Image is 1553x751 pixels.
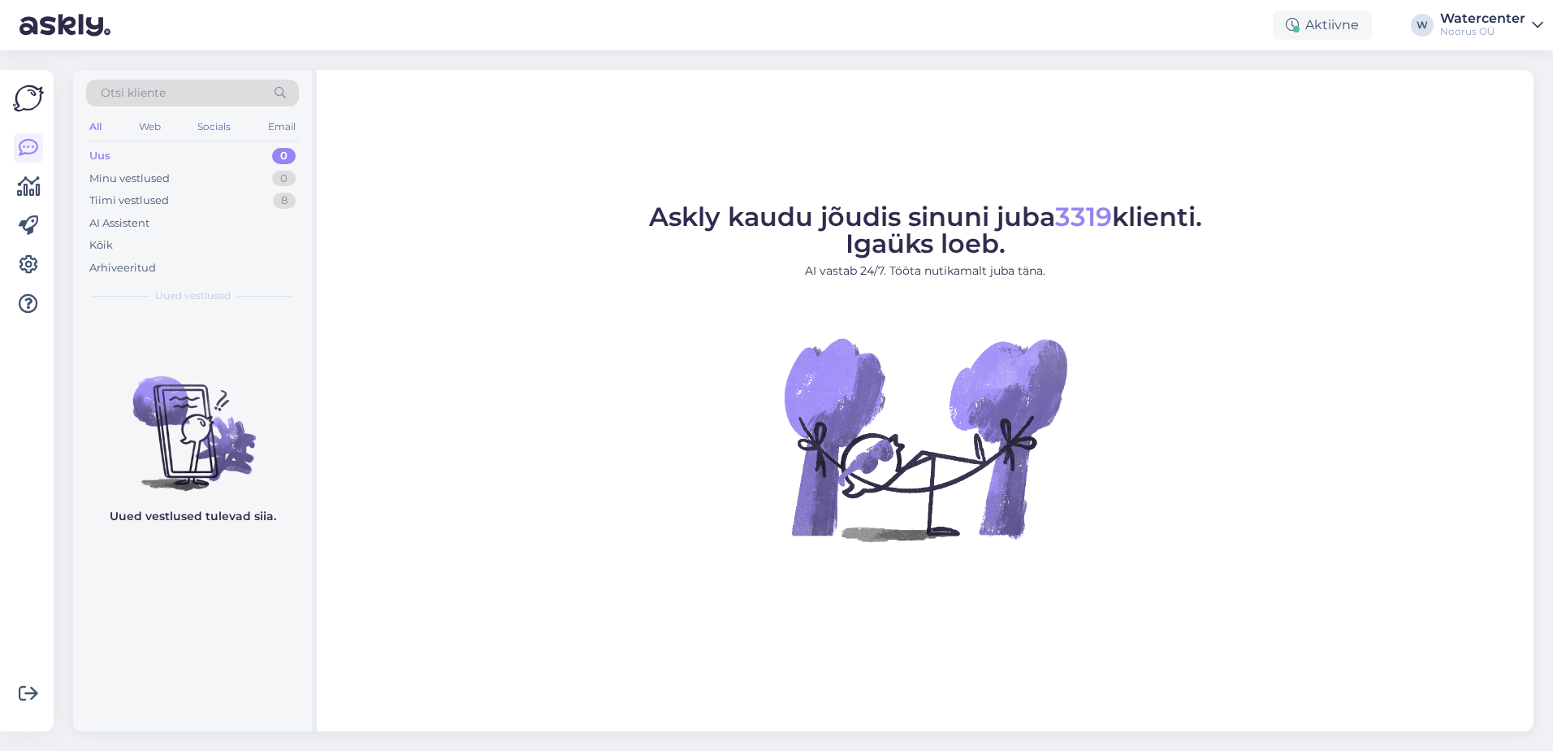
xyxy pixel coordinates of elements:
[110,508,276,525] p: Uued vestlused tulevad siia.
[273,193,296,209] div: 8
[1440,25,1525,38] div: Noorus OÜ
[101,85,166,102] span: Otsi kliente
[86,116,105,137] div: All
[272,171,296,187] div: 0
[1411,14,1434,37] div: W
[779,293,1071,585] img: No Chat active
[1055,201,1112,232] span: 3319
[89,237,113,254] div: Kõik
[136,116,164,137] div: Web
[1273,11,1372,40] div: Aktiivne
[13,83,44,114] img: Askly Logo
[1440,12,1543,38] a: WatercenterNoorus OÜ
[89,260,156,276] div: Arhiveeritud
[649,201,1202,259] span: Askly kaudu jõudis sinuni juba klienti. Igaüks loeb.
[89,215,149,232] div: AI Assistent
[649,263,1202,280] p: AI vastab 24/7. Tööta nutikamalt juba täna.
[73,347,312,493] img: No chats
[272,148,296,164] div: 0
[194,116,234,137] div: Socials
[89,148,110,164] div: Uus
[89,171,170,187] div: Minu vestlused
[155,289,231,303] span: Uued vestlused
[265,116,299,137] div: Email
[89,193,169,209] div: Tiimi vestlused
[1440,12,1525,25] div: Watercenter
